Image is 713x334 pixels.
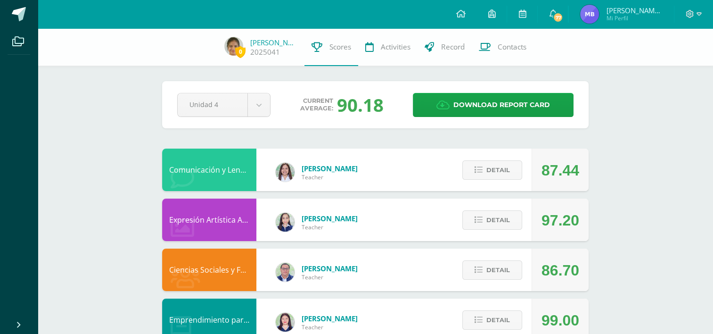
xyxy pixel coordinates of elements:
[302,173,358,181] span: Teacher
[178,93,270,117] a: Unidad 4
[358,28,418,66] a: Activities
[300,97,333,112] span: Current average:
[337,92,384,117] div: 90.18
[462,160,522,180] button: Detail
[224,37,243,56] img: 4684625e3063d727a78513927f19c879.png
[162,149,256,191] div: Comunicación y Lenguaje, Inglés
[302,264,358,273] span: [PERSON_NAME]
[162,249,256,291] div: Ciencias Sociales y Formación Ciudadana
[250,47,280,57] a: 2025041
[486,161,510,179] span: Detail
[498,42,526,52] span: Contacts
[541,199,579,242] div: 97.20
[302,323,358,331] span: Teacher
[162,199,256,241] div: Expresión Artística ARTES PLÁSTICAS
[302,223,358,231] span: Teacher
[302,214,358,223] span: [PERSON_NAME]
[276,263,295,282] img: c1c1b07ef08c5b34f56a5eb7b3c08b85.png
[472,28,533,66] a: Contacts
[413,93,574,117] a: Download report card
[302,273,358,281] span: Teacher
[304,28,358,66] a: Scores
[302,164,358,173] span: [PERSON_NAME]
[553,12,563,23] span: 77
[276,313,295,332] img: a452c7054714546f759a1a740f2e8572.png
[541,249,579,292] div: 86.70
[453,93,550,117] span: Download report card
[441,42,465,52] span: Record
[606,6,663,15] span: [PERSON_NAME] [PERSON_NAME]
[541,149,579,192] div: 87.44
[329,42,351,52] span: Scores
[486,211,510,229] span: Detail
[276,213,295,232] img: 360951c6672e02766e5b7d72674f168c.png
[189,93,236,116] span: Unidad 4
[381,42,410,52] span: Activities
[462,260,522,280] button: Detail
[250,38,297,47] a: [PERSON_NAME]
[580,5,599,24] img: 5a23d9b034233967b44c7c21eeedf540.png
[418,28,472,66] a: Record
[302,314,358,323] span: [PERSON_NAME]
[235,46,246,58] span: 0
[276,163,295,182] img: acecb51a315cac2de2e3deefdb732c9f.png
[462,310,522,330] button: Detail
[486,311,510,329] span: Detail
[606,14,663,22] span: Mi Perfil
[462,210,522,230] button: Detail
[486,261,510,279] span: Detail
